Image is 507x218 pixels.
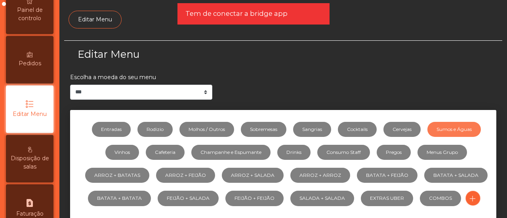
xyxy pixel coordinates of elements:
[158,191,219,206] a: FEIJÃO + SALADA
[88,191,151,206] a: BATATA + BATATA
[222,168,284,183] a: ARROZ + SALADA
[225,191,284,206] a: FEIJÃO + FEIJÃO
[78,47,281,61] h3: Editar Menu
[156,168,215,183] a: ARROZ + FEIJÃO
[25,198,34,208] i: request_page
[69,11,122,28] a: Editar Menu
[277,145,311,160] a: Drinks
[357,168,417,183] a: BATATA + FEIJÃO
[241,122,286,137] a: Sobremesas
[8,6,51,23] span: Painel de controlo
[105,145,139,160] a: Vinhos
[85,168,149,183] a: ARROZ + BATATAS
[70,73,156,82] label: Escolha a moeda do seu menu
[427,122,481,137] a: Sumos e Águas
[424,168,488,183] a: BATATA + SALADA
[179,122,234,137] a: Molhos / Outros
[317,145,370,160] a: Consumo Staff
[16,210,44,218] span: Faturação
[377,145,411,160] a: Pregos
[290,191,354,206] a: SALADA + SALADA
[293,122,331,137] a: Sangrias
[8,154,51,171] span: Disposição de salas
[92,122,131,137] a: Entradas
[383,122,421,137] a: Cervejas
[13,110,47,118] span: Editar Menu
[185,9,288,19] span: Tem de conectar a bridge app
[361,191,413,206] a: EXTRAS UBER
[191,145,271,160] a: Champanhe e Espumante
[290,168,350,183] a: ARROZ + ARROZ
[137,122,173,137] a: Rodizio
[338,122,377,137] a: Cocktails
[420,191,461,206] a: COMBOS
[146,145,185,160] a: Cafeteria
[417,145,467,160] a: Menus Grupo
[19,59,41,68] span: Pedidos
